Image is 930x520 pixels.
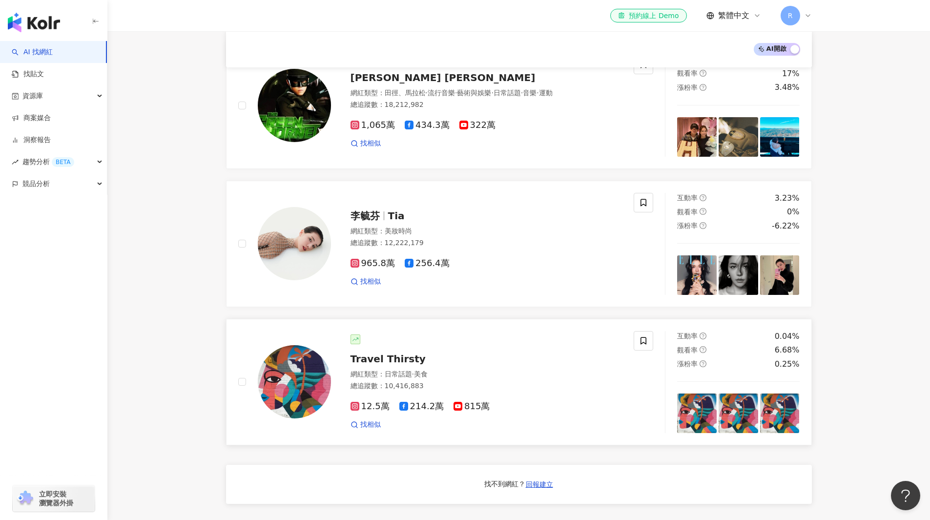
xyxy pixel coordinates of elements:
span: 立即安裝 瀏覽器外掛 [39,490,73,507]
a: searchAI 找網紅 [12,47,53,57]
span: 找相似 [360,277,381,287]
span: 觀看率 [677,208,698,216]
span: 藝術與娛樂 [457,89,491,97]
span: 互動率 [677,332,698,340]
span: 日常話題 [494,89,521,97]
span: · [491,89,493,97]
div: 網紅類型 ： [351,227,622,236]
span: 434.3萬 [405,120,450,130]
iframe: Help Scout Beacon - Open [891,481,920,510]
img: logo [8,13,60,32]
span: 競品分析 [22,173,50,195]
a: 商案媒合 [12,113,51,123]
img: post-image [677,394,717,433]
a: 洞察報告 [12,135,51,145]
span: Tia [388,210,405,222]
span: 322萬 [459,120,496,130]
div: BETA [52,157,74,167]
div: 找不到網紅？ [484,479,525,489]
span: 965.8萬 [351,258,395,269]
span: question-circle [700,333,706,339]
div: 網紅類型 ： [351,370,622,379]
div: 3.48% [775,82,800,93]
span: [PERSON_NAME] [PERSON_NAME] [351,72,536,83]
div: 網紅類型 ： [351,88,622,98]
div: 總追蹤數 ： 18,212,982 [351,100,622,110]
span: 流行音樂 [428,89,455,97]
a: 找相似 [351,139,381,148]
div: 預約線上 Demo [618,11,679,21]
div: 0% [787,207,799,217]
a: 找相似 [351,420,381,430]
span: 1,065萬 [351,120,395,130]
div: 總追蹤數 ： 10,416,883 [351,381,622,391]
div: -6.22% [772,221,800,231]
img: post-image [719,394,758,433]
span: 找相似 [360,139,381,148]
span: · [537,89,538,97]
span: 美食 [414,370,428,378]
div: 17% [782,68,800,79]
span: question-circle [700,346,706,353]
span: 田徑、馬拉松 [385,89,426,97]
img: KOL Avatar [258,207,331,280]
a: KOL Avatar[PERSON_NAME] [PERSON_NAME]網紅類型：田徑、馬拉松·流行音樂·藝術與娛樂·日常話題·音樂·運動總追蹤數：18,212,9821,065萬434.3萬... [226,42,812,169]
span: 日常話題 [385,370,412,378]
a: 預約線上 Demo [610,9,686,22]
span: 趨勢分析 [22,151,74,173]
span: · [426,89,428,97]
img: post-image [719,255,758,295]
span: 找相似 [360,420,381,430]
span: 互動率 [677,194,698,202]
img: KOL Avatar [258,345,331,418]
span: 256.4萬 [405,258,450,269]
span: 12.5萬 [351,401,390,412]
div: 6.68% [775,345,800,355]
span: question-circle [700,84,706,91]
span: 漲粉率 [677,222,698,229]
span: 漲粉率 [677,83,698,91]
span: 回報建立 [526,480,553,488]
span: 繁體中文 [718,10,749,21]
span: 運動 [539,89,553,97]
span: 觀看率 [677,69,698,77]
div: 總追蹤數 ： 12,222,179 [351,238,622,248]
span: 815萬 [454,401,490,412]
span: · [455,89,457,97]
span: 音樂 [523,89,537,97]
img: post-image [760,394,800,433]
span: question-circle [700,70,706,77]
span: question-circle [700,360,706,367]
span: 觀看率 [677,346,698,354]
span: · [412,370,414,378]
a: KOL AvatarTravel Thirsty網紅類型：日常話題·美食總追蹤數：10,416,88312.5萬214.2萬815萬找相似互動率question-circle0.04%觀看率qu... [226,319,812,445]
span: · [521,89,523,97]
img: post-image [677,255,717,295]
a: chrome extension立即安裝 瀏覽器外掛 [13,485,95,512]
span: 資源庫 [22,85,43,107]
a: KOL Avatar李毓芬Tia網紅類型：美妝時尚總追蹤數：12,222,179965.8萬256.4萬找相似互動率question-circle3.23%觀看率question-circle0... [226,181,812,307]
span: Travel Thirsty [351,353,426,365]
a: 找貼文 [12,69,44,79]
img: post-image [760,255,800,295]
span: question-circle [700,222,706,229]
span: 李毓芬 [351,210,380,222]
img: post-image [677,117,717,157]
img: post-image [719,117,758,157]
span: 美妝時尚 [385,227,412,235]
span: 漲粉率 [677,360,698,368]
img: post-image [760,117,800,157]
div: 0.04% [775,331,800,342]
span: 214.2萬 [399,401,444,412]
span: rise [12,159,19,166]
a: 找相似 [351,277,381,287]
span: question-circle [700,208,706,215]
span: question-circle [700,194,706,201]
button: 回報建立 [525,477,554,492]
img: KOL Avatar [258,69,331,142]
span: R [788,10,793,21]
img: chrome extension [16,491,35,506]
div: 0.25% [775,359,800,370]
div: 3.23% [775,193,800,204]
